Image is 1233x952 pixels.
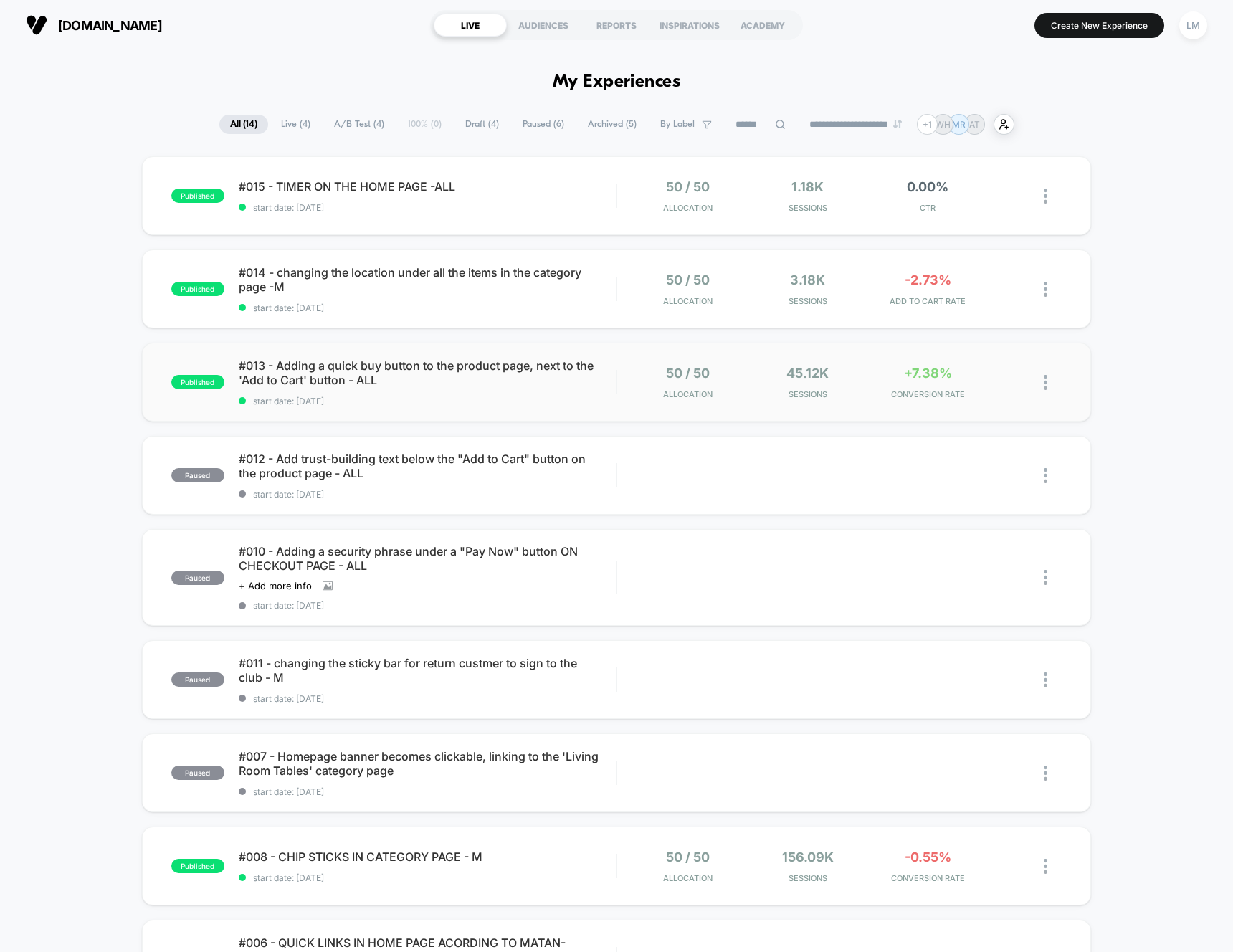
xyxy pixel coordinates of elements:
span: #011 - changing the sticky bar for return custmer to sign to the club - M [239,656,616,685]
span: start date: [DATE] [239,872,616,883]
span: start date: [DATE] [239,786,616,797]
button: LM [1175,11,1211,40]
div: INSPIRATIONS [653,14,726,37]
button: [DOMAIN_NAME] [22,14,166,37]
span: start date: [DATE] [239,600,616,611]
span: #014 - changing the location under all the items in the category page -M [239,265,616,294]
span: 50 / 50 [666,179,710,194]
span: paused [171,468,224,482]
span: published [171,189,224,203]
div: ACADEMY [726,14,799,37]
img: close [1044,375,1047,390]
span: #007 - Homepage banner becomes clickable, linking to the 'Living Room Tables' category page [239,749,616,778]
span: published [171,282,224,296]
div: LIVE [434,14,507,37]
span: CONVERSION RATE [872,389,984,399]
span: By Label [660,119,695,130]
span: Draft ( 4 ) [454,115,510,134]
span: + Add more info [239,580,312,591]
img: close [1044,570,1047,585]
span: Sessions [751,296,864,306]
span: start date: [DATE] [239,303,616,313]
span: [DOMAIN_NAME] [58,18,162,33]
div: LM [1179,11,1207,39]
p: AT [969,119,980,130]
span: +7.38% [904,366,952,381]
span: 50 / 50 [666,366,710,381]
div: AUDIENCES [507,14,580,37]
img: close [1044,766,1047,781]
img: close [1044,672,1047,687]
span: start date: [DATE] [239,202,616,213]
span: -0.55% [905,849,951,865]
span: start date: [DATE] [239,396,616,406]
span: 156.09k [782,849,834,865]
span: Allocation [663,203,713,213]
span: Sessions [751,873,864,883]
img: close [1044,282,1047,297]
span: 45.12k [786,366,829,381]
span: CONVERSION RATE [872,873,984,883]
span: 1.18k [791,179,824,194]
span: Allocation [663,296,713,306]
span: #012 - Add trust-building text below the "Add to Cart" button on the product page - ALL [239,452,616,480]
span: CTR [872,203,984,213]
span: 50 / 50 [666,272,710,287]
div: + 1 [917,114,938,135]
span: Sessions [751,203,864,213]
span: Allocation [663,873,713,883]
span: Paused ( 6 ) [512,115,575,134]
span: Live ( 4 ) [270,115,321,134]
span: 3.18k [790,272,825,287]
span: published [171,859,224,873]
span: #010 - Adding a security phrase under a "Pay Now" button ON CHECKOUT PAGE - ALL [239,544,616,573]
span: #013 - Adding a quick buy button to the product page, next to the 'Add to Cart' button - ALL [239,358,616,387]
img: close [1044,859,1047,874]
img: close [1044,468,1047,483]
button: Create New Experience [1034,13,1164,38]
span: A/B Test ( 4 ) [323,115,395,134]
span: start date: [DATE] [239,489,616,500]
img: end [893,120,902,128]
span: Allocation [663,389,713,399]
span: published [171,375,224,389]
span: #008 - CHIP STICKS IN CATEGORY PAGE - M [239,849,616,864]
img: Visually logo [26,14,47,36]
span: 0.00% [907,179,948,194]
span: -2.73% [905,272,951,287]
span: start date: [DATE] [239,693,616,704]
p: WH [936,119,951,130]
span: Sessions [751,389,864,399]
h1: My Experiences [553,72,681,92]
span: ADD TO CART RATE [872,296,984,306]
img: close [1044,189,1047,204]
span: Archived ( 5 ) [577,115,647,134]
span: 50 / 50 [666,849,710,865]
span: All ( 14 ) [219,115,268,134]
p: MR [952,119,966,130]
span: paused [171,766,224,780]
span: #015 - TIMER ON THE HOME PAGE -ALL [239,179,616,194]
div: REPORTS [580,14,653,37]
span: paused [171,672,224,687]
span: paused [171,571,224,585]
